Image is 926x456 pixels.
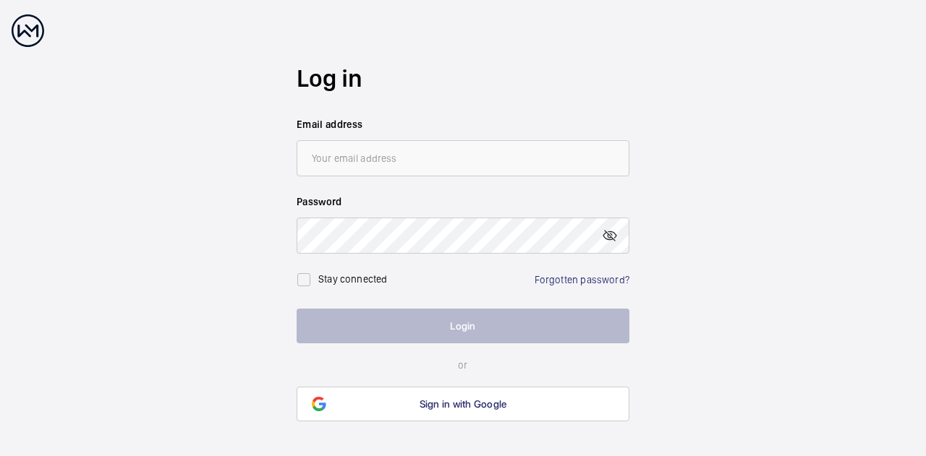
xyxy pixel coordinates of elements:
p: or [297,358,629,372]
a: Forgotten password? [535,274,629,285]
button: Login [297,309,629,343]
span: Sign in with Google [420,398,507,410]
input: Your email address [297,140,629,176]
h2: Log in [297,61,629,95]
label: Password [297,194,629,209]
label: Email address [297,117,629,132]
label: Stay connected [318,273,388,285]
